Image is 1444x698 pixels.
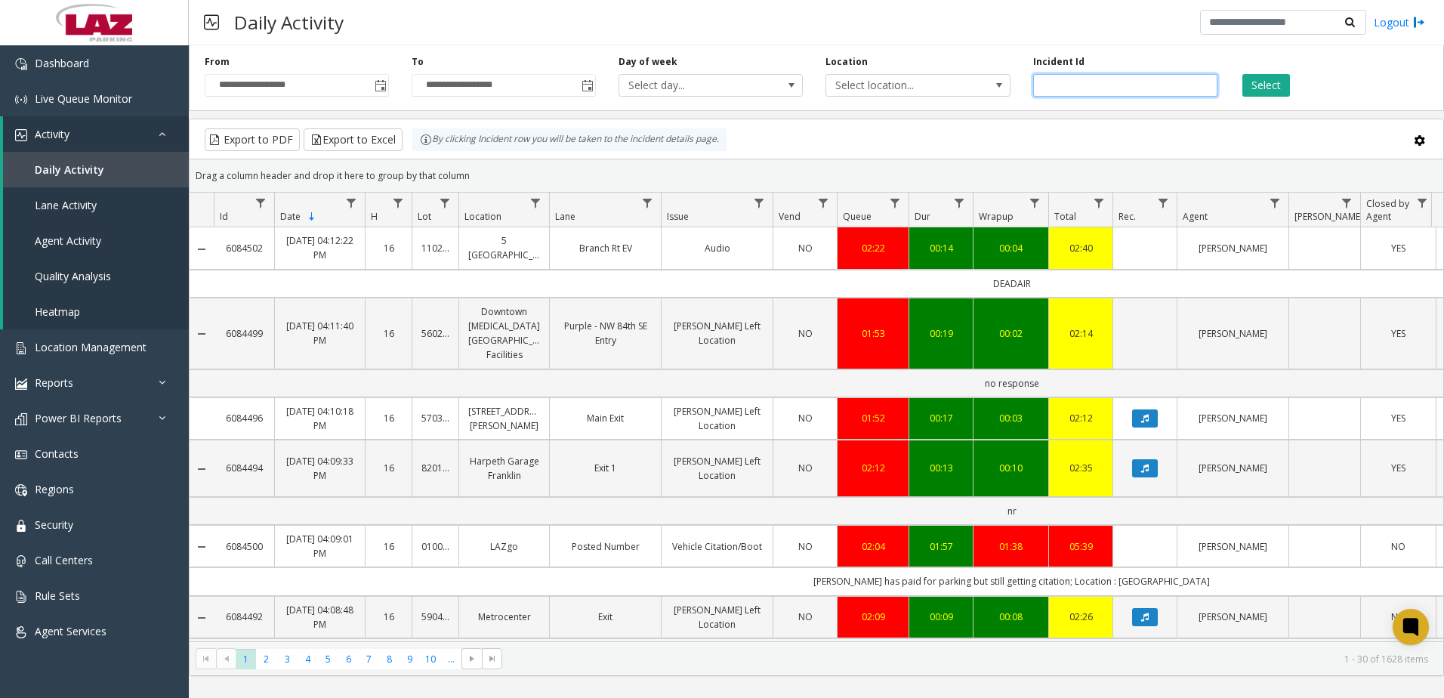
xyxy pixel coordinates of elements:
span: Id [220,210,228,223]
span: YES [1391,242,1405,255]
span: NO [798,242,813,255]
span: NO [798,610,813,623]
a: 02:04 [847,539,899,554]
a: Dur Filter Menu [949,193,970,213]
a: 00:02 [983,326,1039,341]
span: Agent Services [35,624,106,638]
span: Regions [35,482,74,496]
a: 02:26 [1058,610,1103,624]
span: Go to the last page [486,653,498,665]
a: Heatmap [3,294,189,329]
button: Export to PDF [205,128,300,151]
a: NO [782,241,828,255]
span: Page 7 [359,649,379,669]
span: Page 8 [379,649,400,669]
a: 16 [375,610,403,624]
span: YES [1391,412,1405,425]
label: To [412,55,424,69]
span: Page 9 [400,649,420,669]
a: Harpeth Garage Franklin [468,454,540,483]
span: NO [798,327,813,340]
a: 02:40 [1058,241,1103,255]
kendo-pager-info: 1 - 30 of 1628 items [511,653,1428,666]
a: 02:35 [1058,461,1103,475]
a: Purple - NW 84th SE Entry [559,319,652,347]
span: Dur [915,210,930,223]
span: Daily Activity [35,162,104,177]
div: 02:22 [847,241,899,255]
a: Agent Activity [3,223,189,258]
span: Page 5 [318,649,338,669]
span: Activity [35,127,69,141]
span: Page 2 [256,649,276,669]
div: Drag a column header and drop it here to group by that column [190,162,1443,189]
img: 'icon' [15,555,27,567]
a: 16 [375,411,403,425]
div: 00:03 [983,411,1039,425]
a: NO [782,539,828,554]
span: Sortable [306,211,318,223]
a: 16 [375,461,403,475]
a: 01:53 [847,326,899,341]
img: 'icon' [15,58,27,70]
span: Toggle popup [579,75,595,96]
a: 570308 [421,411,449,425]
span: Page 4 [298,649,318,669]
span: NO [1391,540,1405,553]
a: 02:14 [1058,326,1103,341]
div: 02:09 [847,610,899,624]
label: Day of week [619,55,677,69]
a: 6084499 [223,326,265,341]
a: YES [1370,326,1427,341]
span: Page 1 [236,649,256,669]
span: Heatmap [35,304,80,319]
span: Rec. [1118,210,1136,223]
a: [PERSON_NAME] [1186,610,1279,624]
span: Security [35,517,73,532]
img: 'icon' [15,484,27,496]
label: From [205,55,230,69]
span: Location [464,210,501,223]
span: Dashboard [35,56,89,70]
a: Queue Filter Menu [885,193,906,213]
a: Collapse Details [190,328,214,340]
div: 05:39 [1058,539,1103,554]
span: Live Queue Monitor [35,91,132,106]
a: 00:13 [918,461,964,475]
a: NO [782,461,828,475]
a: 00:17 [918,411,964,425]
a: [PERSON_NAME] Left Location [671,404,764,433]
div: 00:09 [918,610,964,624]
a: [PERSON_NAME] [1186,539,1279,554]
span: Page 11 [441,649,461,669]
span: Issue [667,210,689,223]
a: Exit [559,610,652,624]
a: Main Exit [559,411,652,425]
a: Lane Filter Menu [637,193,658,213]
a: Issue Filter Menu [749,193,770,213]
span: Rule Sets [35,588,80,603]
a: 590477 [421,610,449,624]
a: Collapse Details [190,541,214,553]
span: Go to the next page [466,653,478,665]
a: 6084496 [223,411,265,425]
a: [PERSON_NAME] [1186,241,1279,255]
span: Page 6 [338,649,359,669]
a: Quality Analysis [3,258,189,294]
a: [DATE] 04:10:18 PM [284,404,356,433]
a: H Filter Menu [388,193,409,213]
a: Daily Activity [3,152,189,187]
a: Wrapup Filter Menu [1025,193,1045,213]
a: NO [1370,539,1427,554]
img: 'icon' [15,626,27,638]
span: YES [1391,327,1405,340]
div: 01:57 [918,539,964,554]
img: 'icon' [15,449,27,461]
span: Total [1054,210,1076,223]
a: 01:38 [983,539,1039,554]
a: [DATE] 04:09:33 PM [284,454,356,483]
